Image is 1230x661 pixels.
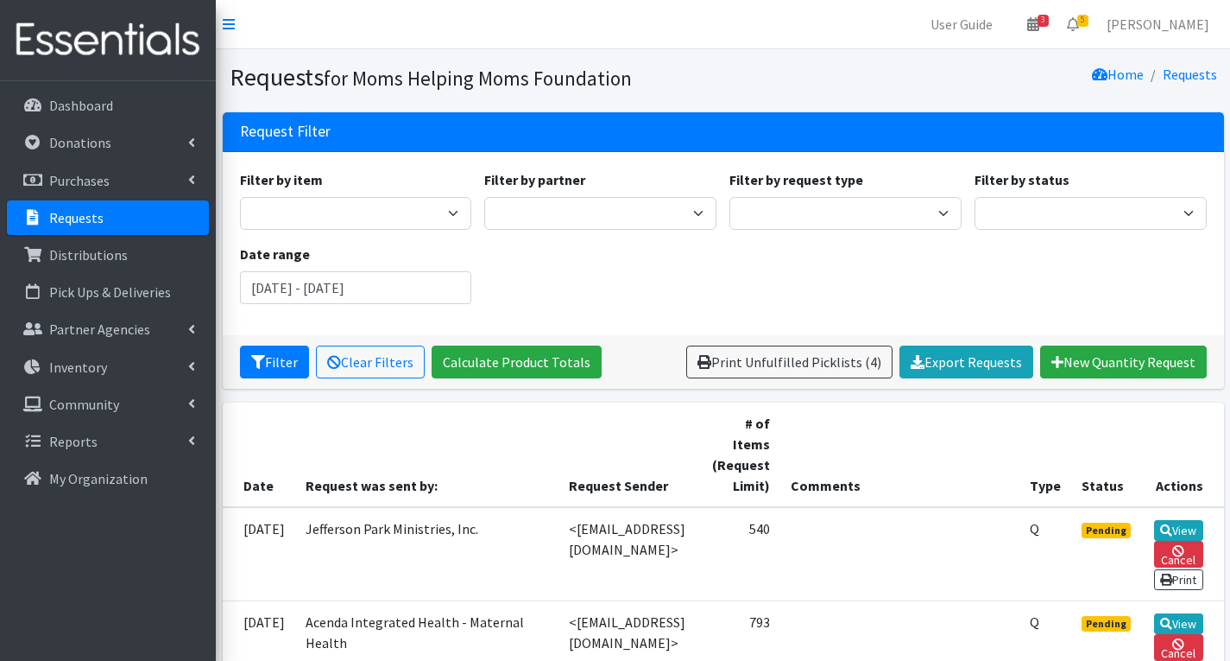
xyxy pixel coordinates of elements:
[49,359,107,376] p: Inventory
[1082,616,1131,632] span: Pending
[7,350,209,385] a: Inventory
[49,172,110,189] p: Purchases
[7,238,209,272] a: Distributions
[316,346,425,378] a: Clear Filters
[1040,346,1207,378] a: New Quantity Request
[49,470,148,487] p: My Organization
[1163,66,1217,83] a: Requests
[7,88,209,123] a: Dashboard
[484,169,585,190] label: Filter by partner
[1077,15,1088,27] span: 5
[899,346,1033,378] a: Export Requests
[240,271,472,304] input: January 1, 2011 - December 31, 2011
[1038,15,1049,27] span: 3
[1154,613,1203,634] a: View
[975,169,1069,190] label: Filter by status
[1154,520,1203,541] a: View
[729,169,863,190] label: Filter by request type
[230,62,717,92] h1: Requests
[240,169,323,190] label: Filter by item
[7,200,209,235] a: Requests
[1019,403,1071,507] th: Type
[49,246,128,264] p: Distributions
[558,403,700,507] th: Request Sender
[49,97,113,114] p: Dashboard
[223,403,295,507] th: Date
[49,321,150,338] p: Partner Agencies
[7,424,209,459] a: Reports
[1013,7,1053,41] a: 3
[240,244,310,264] label: Date range
[432,346,602,378] a: Calculate Product Totals
[49,433,98,450] p: Reports
[7,125,209,160] a: Donations
[49,209,104,226] p: Requests
[558,507,700,601] td: <[EMAIL_ADDRESS][DOMAIN_NAME]>
[7,387,209,422] a: Community
[780,403,1019,507] th: Comments
[240,346,309,378] button: Filter
[700,507,780,601] td: 540
[1053,7,1093,41] a: 5
[295,403,558,507] th: Request was sent by:
[1154,634,1203,661] a: Cancel
[1154,541,1203,568] a: Cancel
[1144,403,1224,507] th: Actions
[686,346,893,378] a: Print Unfulfilled Picklists (4)
[1030,613,1039,631] abbr: Quantity
[7,461,209,496] a: My Organization
[49,134,111,151] p: Donations
[1030,520,1039,537] abbr: Quantity
[7,11,209,69] img: HumanEssentials
[1071,403,1144,507] th: Status
[295,507,558,601] td: Jefferson Park Ministries, Inc.
[1092,66,1144,83] a: Home
[1154,569,1203,590] a: Print
[7,275,209,309] a: Pick Ups & Deliveries
[1082,523,1131,538] span: Pending
[240,123,331,141] h3: Request Filter
[917,7,1006,41] a: User Guide
[7,312,209,346] a: Partner Agencies
[7,163,209,198] a: Purchases
[324,66,632,91] small: for Moms Helping Moms Foundation
[1093,7,1223,41] a: [PERSON_NAME]
[49,396,119,413] p: Community
[700,403,780,507] th: # of Items (Request Limit)
[223,507,295,601] td: [DATE]
[49,283,171,301] p: Pick Ups & Deliveries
